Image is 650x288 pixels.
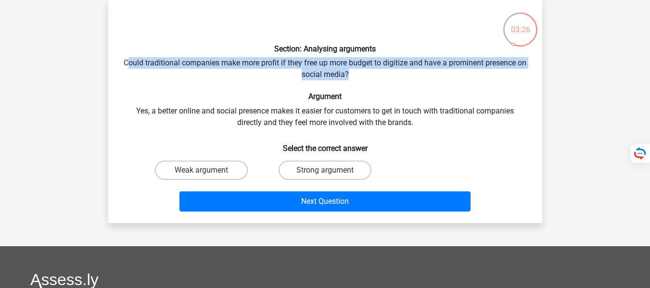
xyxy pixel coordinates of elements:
div: Could traditional companies make more profit if they free up more budget to digitize and have a p... [112,8,538,215]
label: Weak argument [155,161,248,180]
button: Next Question [179,191,471,212]
div: 03:26 [502,12,538,36]
label: Strong argument [279,161,371,180]
h6: Select the correct answer [124,136,527,153]
h6: Argument [124,92,527,101]
h6: Section: Analysing arguments [124,44,527,53]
